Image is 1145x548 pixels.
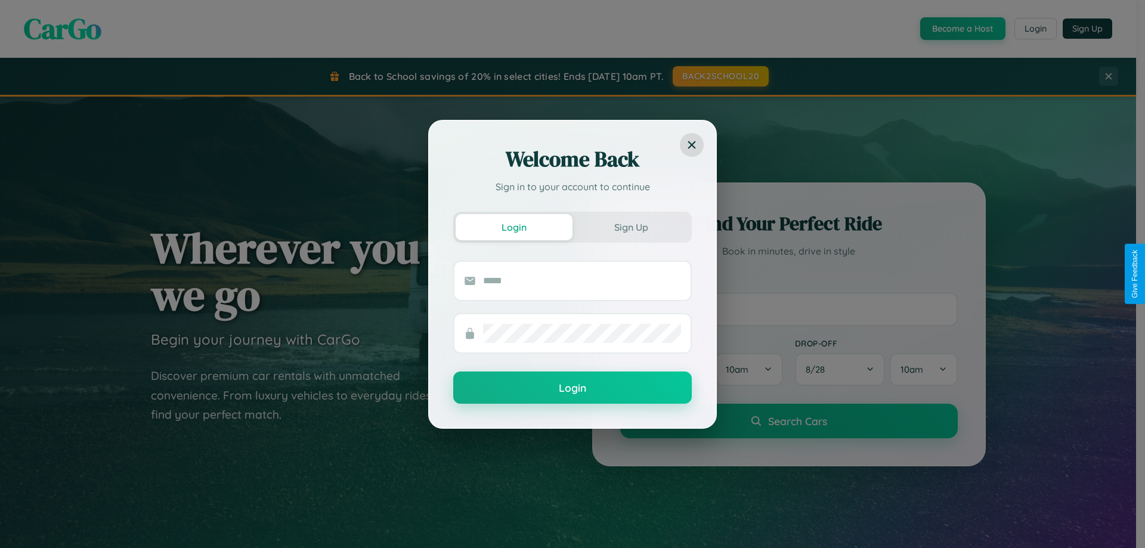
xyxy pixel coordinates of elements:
[1131,250,1139,298] div: Give Feedback
[453,145,692,174] h2: Welcome Back
[453,179,692,194] p: Sign in to your account to continue
[456,214,572,240] button: Login
[572,214,689,240] button: Sign Up
[453,371,692,404] button: Login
